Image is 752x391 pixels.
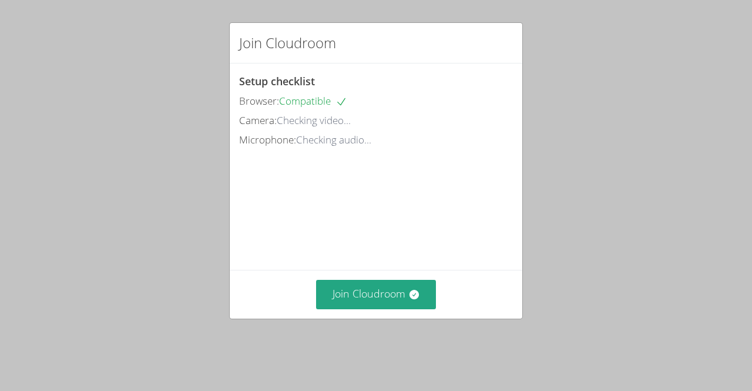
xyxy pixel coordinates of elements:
[316,280,437,309] button: Join Cloudroom
[279,94,347,108] span: Compatible
[239,94,279,108] span: Browser:
[296,133,371,146] span: Checking audio...
[277,113,351,127] span: Checking video...
[239,133,296,146] span: Microphone:
[239,113,277,127] span: Camera:
[239,74,315,88] span: Setup checklist
[239,32,336,54] h2: Join Cloudroom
